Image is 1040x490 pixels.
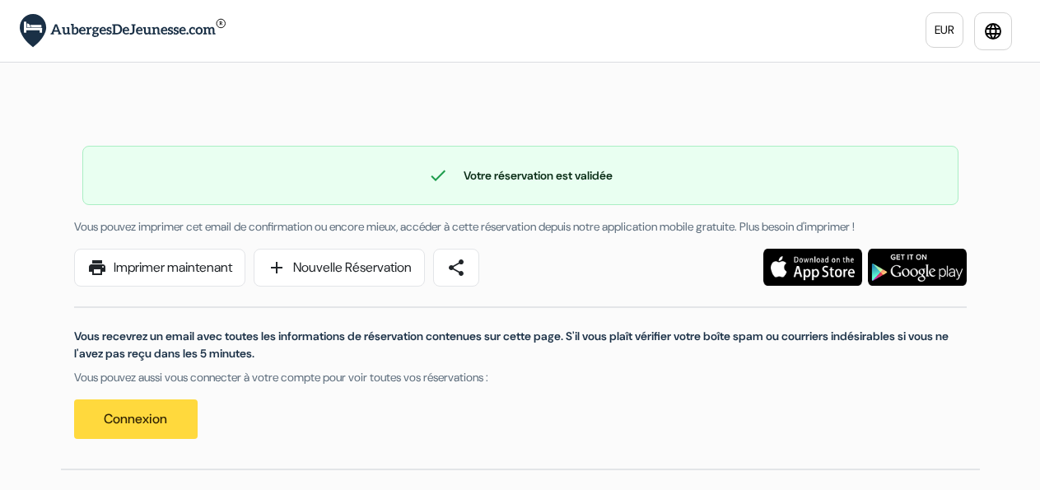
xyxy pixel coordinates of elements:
[983,21,1003,41] i: language
[74,369,967,386] p: Vous pouvez aussi vous connecter à votre compte pour voir toutes vos réservations :
[74,399,198,439] a: Connexion
[267,258,287,278] span: add
[428,166,448,185] span: check
[763,249,862,286] img: Téléchargez l'application gratuite
[74,219,855,234] span: Vous pouvez imprimer cet email de confirmation ou encore mieux, accéder à cette réservation depui...
[974,12,1012,50] a: language
[20,14,226,48] img: AubergesDeJeunesse.com
[433,249,479,287] a: share
[87,258,107,278] span: print
[868,249,967,286] img: Téléchargez l'application gratuite
[926,12,963,48] a: EUR
[446,258,466,278] span: share
[254,249,425,287] a: addNouvelle Réservation
[74,249,245,287] a: printImprimer maintenant
[74,328,967,362] p: Vous recevrez un email avec toutes les informations de réservation contenues sur cette page. S'il...
[83,166,958,185] div: Votre réservation est validée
